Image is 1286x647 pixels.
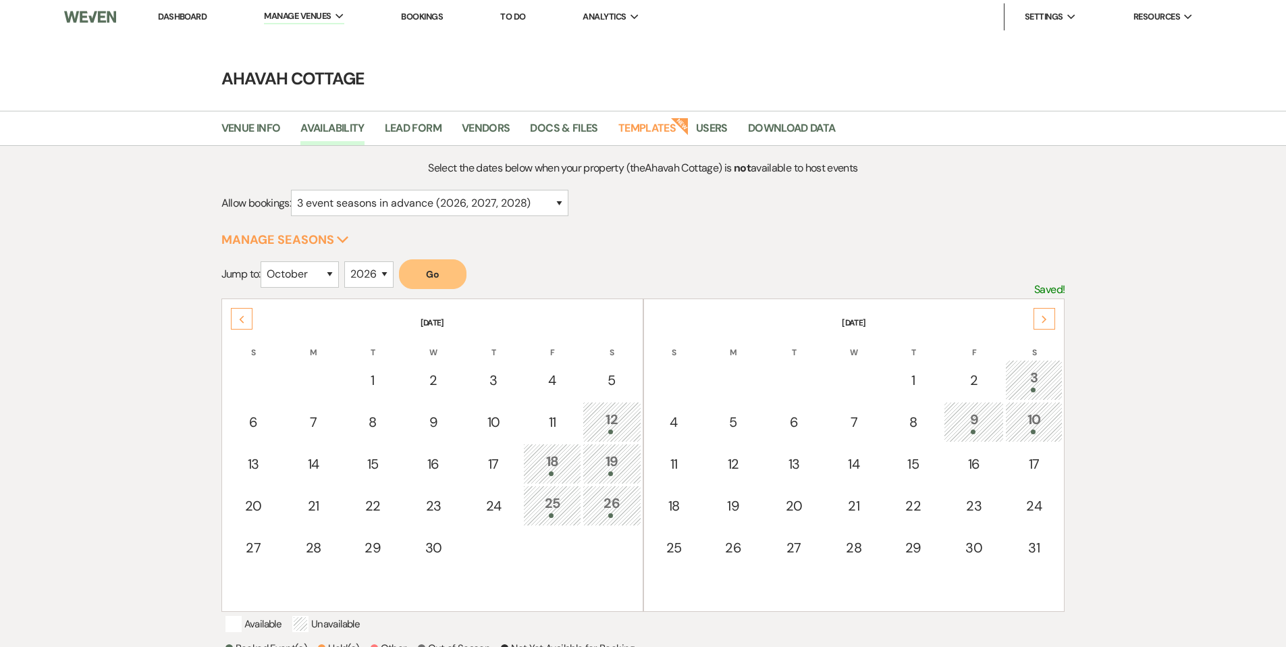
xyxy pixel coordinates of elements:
[951,538,996,558] div: 30
[771,412,816,432] div: 6
[158,11,207,22] a: Dashboard
[221,120,281,145] a: Venue Info
[344,330,402,359] th: T
[351,496,395,516] div: 22
[1013,454,1055,474] div: 17
[653,496,695,516] div: 18
[231,538,276,558] div: 27
[462,120,510,145] a: Vendors
[472,412,514,432] div: 10
[464,330,522,359] th: T
[712,496,755,516] div: 19
[771,538,816,558] div: 27
[763,330,824,359] th: T
[590,409,634,434] div: 12
[1013,367,1055,392] div: 3
[404,330,464,359] th: W
[351,454,395,474] div: 15
[951,409,996,434] div: 9
[292,616,360,632] p: Unavailable
[351,412,395,432] div: 8
[411,370,456,390] div: 2
[531,412,573,432] div: 11
[472,496,514,516] div: 24
[531,370,573,390] div: 4
[221,196,291,210] span: Allow bookings:
[1034,281,1065,299] p: Saved!
[399,259,466,289] button: Go
[1013,538,1055,558] div: 31
[590,451,634,476] div: 19
[712,454,755,474] div: 12
[300,120,364,145] a: Availability
[411,454,456,474] div: 16
[590,370,634,390] div: 5
[951,370,996,390] div: 2
[523,330,581,359] th: F
[231,454,276,474] div: 13
[712,538,755,558] div: 26
[157,67,1129,90] h4: Ahavah Cottage
[832,496,875,516] div: 21
[411,412,456,432] div: 9
[327,159,959,177] p: Select the dates below when your property (the Ahavah Cottage ) is available to host events
[264,9,331,23] span: Manage Venues
[583,10,626,24] span: Analytics
[1005,330,1063,359] th: S
[231,412,276,432] div: 6
[891,370,935,390] div: 1
[472,454,514,474] div: 17
[231,496,276,516] div: 20
[771,496,816,516] div: 20
[590,493,634,518] div: 26
[531,493,573,518] div: 25
[223,301,641,329] th: [DATE]
[411,538,456,558] div: 30
[401,11,443,22] a: Bookings
[1013,496,1055,516] div: 24
[292,496,335,516] div: 21
[944,330,1004,359] th: F
[951,454,996,474] div: 16
[748,120,836,145] a: Download Data
[704,330,763,359] th: M
[472,370,514,390] div: 3
[645,330,703,359] th: S
[530,120,597,145] a: Docs & Files
[891,538,935,558] div: 29
[653,412,695,432] div: 4
[951,496,996,516] div: 23
[884,330,942,359] th: T
[225,616,282,632] p: Available
[771,454,816,474] div: 13
[221,267,261,281] span: Jump to:
[411,496,456,516] div: 23
[653,454,695,474] div: 11
[891,412,935,432] div: 8
[285,330,342,359] th: M
[1025,10,1063,24] span: Settings
[645,301,1063,329] th: [DATE]
[1013,409,1055,434] div: 10
[891,454,935,474] div: 15
[292,538,335,558] div: 28
[531,451,573,476] div: 18
[292,454,335,474] div: 14
[825,330,882,359] th: W
[832,538,875,558] div: 28
[832,454,875,474] div: 14
[712,412,755,432] div: 5
[670,116,689,135] strong: New
[653,538,695,558] div: 25
[1133,10,1180,24] span: Resources
[500,11,525,22] a: To Do
[618,120,676,145] a: Templates
[696,120,728,145] a: Users
[351,538,395,558] div: 29
[891,496,935,516] div: 22
[385,120,441,145] a: Lead Form
[583,330,641,359] th: S
[832,412,875,432] div: 7
[351,370,395,390] div: 1
[734,161,751,175] strong: not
